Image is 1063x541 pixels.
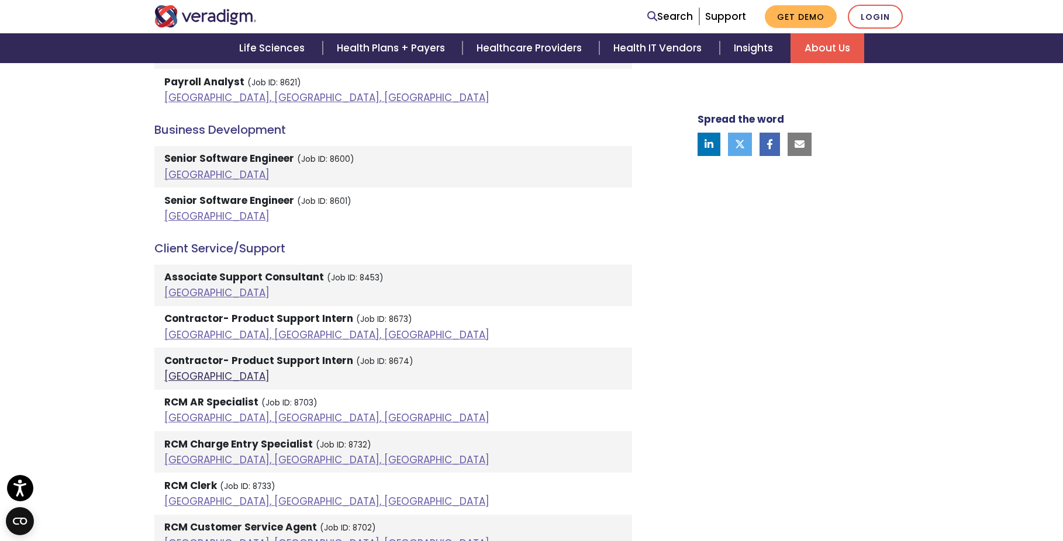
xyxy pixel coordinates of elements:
[164,286,270,300] a: [GEOGRAPHIC_DATA]
[220,481,275,492] small: (Job ID: 8733)
[320,522,376,533] small: (Job ID: 8702)
[164,478,217,493] strong: RCM Clerk
[164,193,294,207] strong: Senior Software Engineer
[791,33,864,63] a: About Us
[463,33,599,63] a: Healthcare Providers
[297,154,354,165] small: (Job ID: 8600)
[164,49,489,63] a: [GEOGRAPHIC_DATA], [GEOGRAPHIC_DATA], [GEOGRAPHIC_DATA]
[356,356,413,367] small: (Job ID: 8674)
[225,33,322,63] a: Life Sciences
[164,520,317,534] strong: RCM Customer Service Agent
[164,270,324,284] strong: Associate Support Consultant
[154,241,632,255] h4: Client Service/Support
[323,33,463,63] a: Health Plans + Payers
[154,123,632,137] h4: Business Development
[765,5,837,28] a: Get Demo
[6,507,34,535] button: Open CMP widget
[327,272,384,283] small: (Job ID: 8453)
[720,33,791,63] a: Insights
[164,311,353,325] strong: Contractor- Product Support Intern
[647,9,693,25] a: Search
[164,75,244,89] strong: Payroll Analyst
[356,314,412,325] small: (Job ID: 8673)
[164,353,353,367] strong: Contractor- Product Support Intern
[705,9,746,23] a: Support
[164,209,270,223] a: [GEOGRAPHIC_DATA]
[164,151,294,165] strong: Senior Software Engineer
[164,453,489,467] a: [GEOGRAPHIC_DATA], [GEOGRAPHIC_DATA], [GEOGRAPHIC_DATA]
[164,494,489,508] a: [GEOGRAPHIC_DATA], [GEOGRAPHIC_DATA], [GEOGRAPHIC_DATA]
[599,33,719,63] a: Health IT Vendors
[164,411,489,425] a: [GEOGRAPHIC_DATA], [GEOGRAPHIC_DATA], [GEOGRAPHIC_DATA]
[154,5,257,27] img: Veradigm logo
[316,439,371,450] small: (Job ID: 8732)
[261,397,317,408] small: (Job ID: 8703)
[848,5,903,29] a: Login
[164,395,258,409] strong: RCM AR Specialist
[164,369,270,383] a: [GEOGRAPHIC_DATA]
[247,77,301,88] small: (Job ID: 8621)
[164,91,489,105] a: [GEOGRAPHIC_DATA], [GEOGRAPHIC_DATA], [GEOGRAPHIC_DATA]
[164,168,270,182] a: [GEOGRAPHIC_DATA]
[164,437,313,451] strong: RCM Charge Entry Specialist
[297,196,351,207] small: (Job ID: 8601)
[698,112,784,126] strong: Spread the word
[164,328,489,342] a: [GEOGRAPHIC_DATA], [GEOGRAPHIC_DATA], [GEOGRAPHIC_DATA]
